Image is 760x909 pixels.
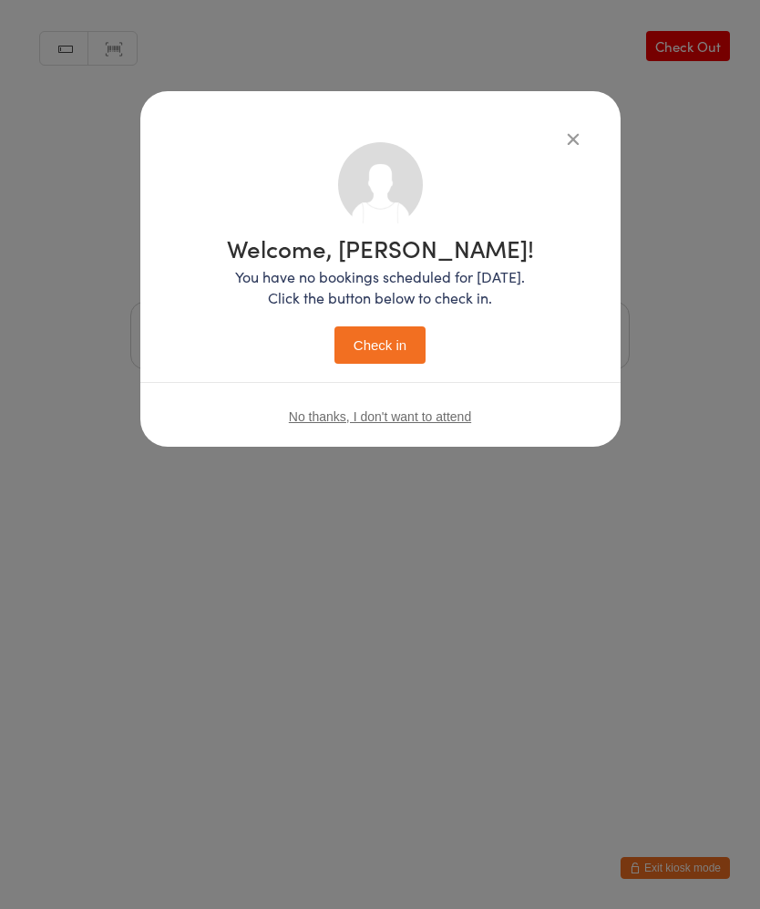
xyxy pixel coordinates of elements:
[227,266,534,308] p: You have no bookings scheduled for [DATE]. Click the button below to check in.
[334,326,426,364] button: Check in
[227,236,534,260] h1: Welcome, [PERSON_NAME]!
[338,142,423,227] img: no_photo.png
[289,409,471,424] button: No thanks, I don't want to attend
